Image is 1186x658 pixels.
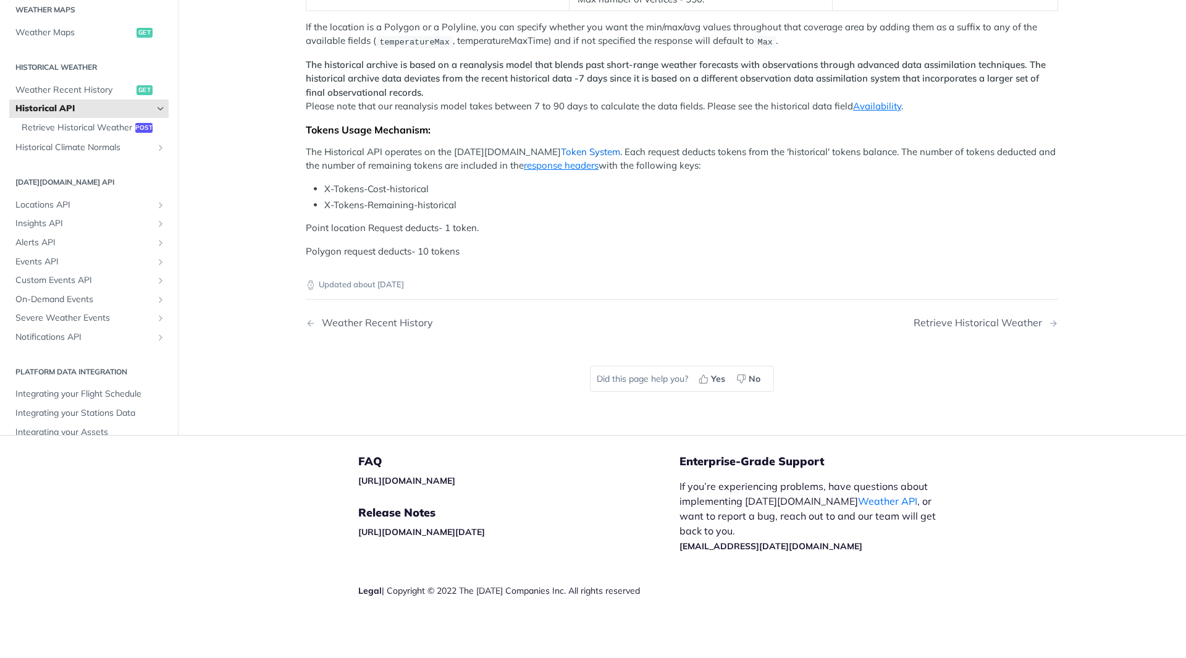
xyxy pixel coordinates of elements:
button: Hide subpages for Historical API [156,104,166,114]
span: get [137,85,153,95]
a: Insights APIShow subpages for Insights API [9,215,169,234]
a: Weather Recent Historyget [9,81,169,99]
button: Show subpages for Severe Weather Events [156,314,166,324]
button: Show subpages for Events API [156,257,166,267]
span: No [749,373,760,386]
div: Retrieve Historical Weather [914,317,1048,329]
a: Integrating your Flight Schedule [9,386,169,404]
h2: Platform DATA integration [9,366,169,378]
a: Integrating your Assets [9,423,169,442]
a: Locations APIShow subpages for Locations API [9,196,169,214]
span: Integrating your Flight Schedule [15,389,166,401]
span: Weather Maps [15,27,133,39]
button: No [732,369,767,388]
span: Historical API [15,103,153,115]
h5: FAQ [358,454,679,469]
span: Weather Recent History [15,84,133,96]
span: Integrating your Assets [15,426,166,439]
a: Weather Mapsget [9,23,169,42]
span: Max [758,37,773,46]
a: Alerts APIShow subpages for Alerts API [9,234,169,252]
p: If the location is a Polygon or a Polyline, you can specify whether you want the min/max/avg valu... [306,20,1058,49]
button: Yes [694,369,732,388]
a: Custom Events APIShow subpages for Custom Events API [9,271,169,290]
span: Notifications API [15,331,153,344]
a: Legal [358,585,382,596]
li: X-Tokens-Remaining-historical [324,198,1058,213]
a: Retrieve Historical Weatherpost [15,119,169,137]
button: Show subpages for Insights API [156,219,166,229]
li: X-Tokens-Cost-historical [324,182,1058,196]
div: Weather Recent History [316,317,433,329]
a: [EMAIL_ADDRESS][DATE][DOMAIN_NAME] [679,541,862,552]
a: Token System [561,146,620,158]
a: [URL][DOMAIN_NAME] [358,475,455,486]
button: Show subpages for Custom Events API [156,276,166,285]
span: Locations API [15,199,153,211]
a: Historical APIHide subpages for Historical API [9,99,169,118]
h2: [DATE][DOMAIN_NAME] API [9,177,169,188]
span: post [135,123,153,133]
span: Events API [15,256,153,268]
button: Show subpages for Alerts API [156,238,166,248]
p: The Historical API operates on the [DATE][DOMAIN_NAME] . Each request deducts tokens from the 'hi... [306,145,1058,173]
div: | Copyright © 2022 The [DATE] Companies Inc. All rights reserved [358,584,679,597]
a: [URL][DOMAIN_NAME][DATE] [358,526,485,538]
a: On-Demand EventsShow subpages for On-Demand Events [9,290,169,309]
p: Point location Request deducts- 1 token. [306,221,1058,235]
a: Integrating your Stations Data [9,404,169,423]
a: Availability [853,100,901,112]
h2: Weather Maps [9,4,169,15]
p: If you’re experiencing problems, have questions about implementing [DATE][DOMAIN_NAME] , or want ... [679,479,949,553]
span: Severe Weather Events [15,313,153,325]
button: Show subpages for Historical Climate Normals [156,143,166,153]
button: Show subpages for Notifications API [156,332,166,342]
p: Polygon request deducts- 10 tokens [306,245,1058,259]
a: Next Page: Retrieve Historical Weather [914,317,1058,329]
button: Show subpages for On-Demand Events [156,295,166,305]
span: On-Demand Events [15,293,153,306]
p: Please note that our reanalysis model takes between 7 to 90 days to calculate the data fields. Pl... [306,58,1058,114]
span: get [137,28,153,38]
span: Custom Events API [15,274,153,287]
h5: Enterprise-Grade Support [679,454,969,469]
span: Yes [711,373,725,386]
span: Retrieve Historical Weather [22,122,132,134]
div: Did this page help you? [590,366,774,392]
span: Insights API [15,218,153,230]
a: Historical Climate NormalsShow subpages for Historical Climate Normals [9,138,169,157]
a: Notifications APIShow subpages for Notifications API [9,328,169,347]
h5: Release Notes [358,505,679,520]
h2: Historical Weather [9,62,169,73]
a: Events APIShow subpages for Events API [9,253,169,271]
div: Tokens Usage Mechanism: [306,124,1058,136]
a: Previous Page: Weather Recent History [306,317,628,329]
button: Show subpages for Locations API [156,200,166,210]
strong: The historical archive is based on a reanalysis model that blends past short-range weather foreca... [306,59,1046,98]
span: Alerts API [15,237,153,249]
a: response headers [524,159,599,171]
span: temperatureMax [379,37,449,46]
a: Weather API [858,495,917,507]
p: Updated about [DATE] [306,279,1058,291]
a: Severe Weather EventsShow subpages for Severe Weather Events [9,310,169,328]
span: Integrating your Stations Data [15,407,166,420]
span: Historical Climate Normals [15,141,153,154]
nav: Pagination Controls [306,305,1058,341]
